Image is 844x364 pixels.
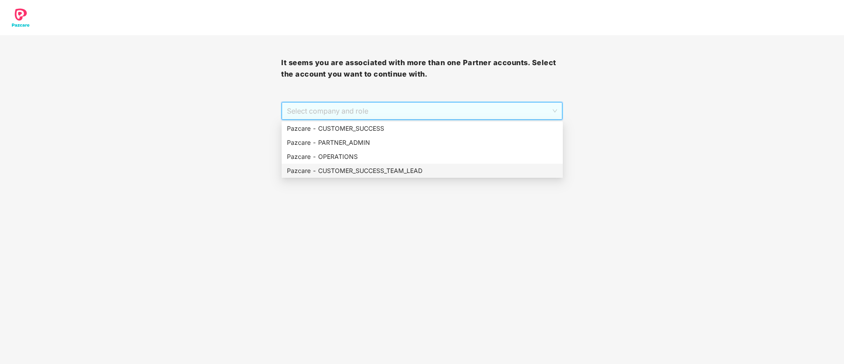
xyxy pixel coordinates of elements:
div: Pazcare - CUSTOMER_SUCCESS_TEAM_LEAD [282,164,563,178]
div: Pazcare - OPERATIONS [287,152,558,162]
span: Select company and role [287,103,557,119]
div: Pazcare - PARTNER_ADMIN [287,138,558,147]
div: Pazcare - OPERATIONS [282,150,563,164]
div: Pazcare - CUSTOMER_SUCCESS_TEAM_LEAD [287,166,558,176]
h3: It seems you are associated with more than one Partner accounts. Select the account you want to c... [281,57,562,80]
div: Pazcare - PARTNER_ADMIN [282,136,563,150]
div: Pazcare - CUSTOMER_SUCCESS [287,124,558,133]
div: Pazcare - CUSTOMER_SUCCESS [282,121,563,136]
